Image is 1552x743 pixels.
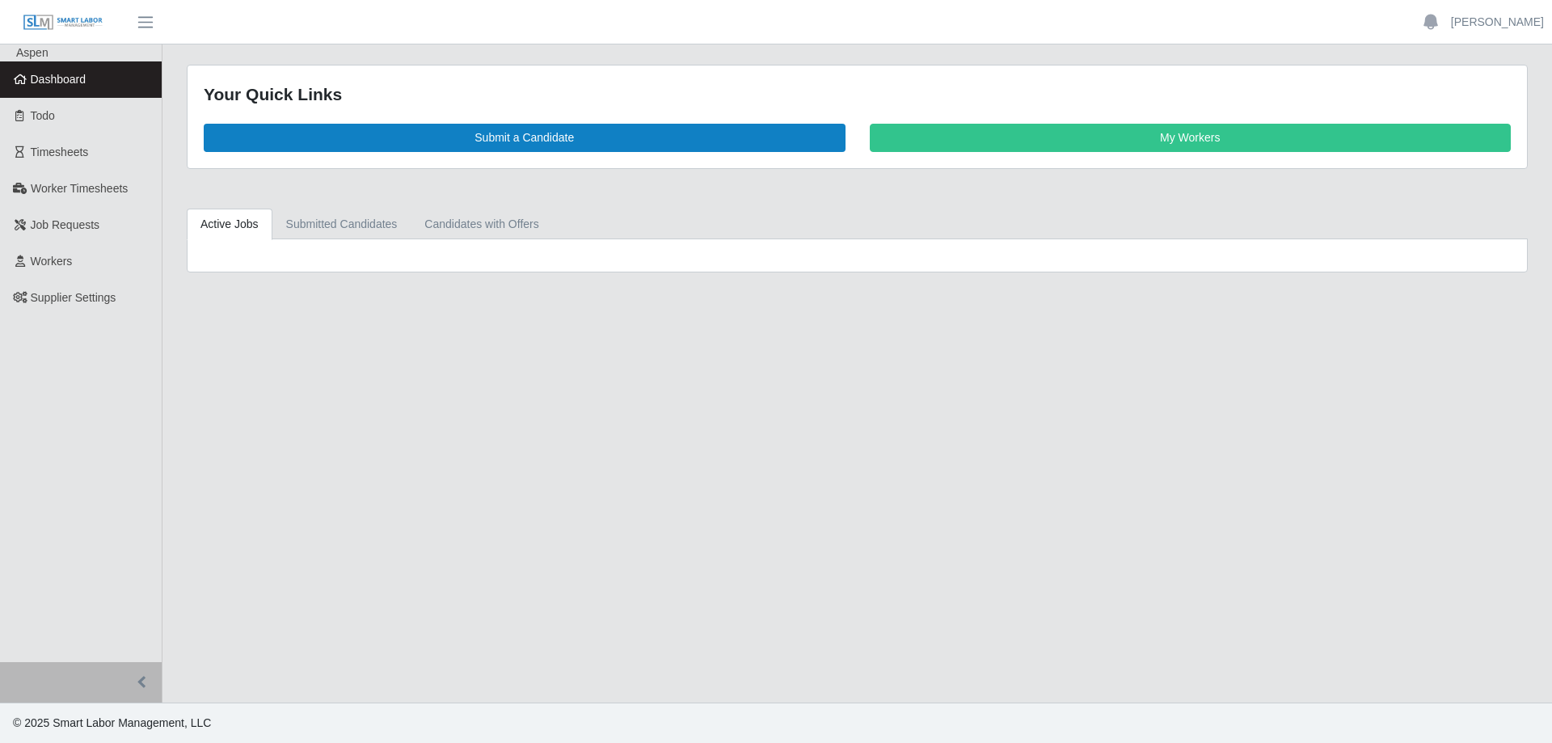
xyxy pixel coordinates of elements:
span: Aspen [16,46,48,59]
a: [PERSON_NAME] [1451,14,1544,31]
a: Submitted Candidates [272,209,411,240]
a: Active Jobs [187,209,272,240]
span: Supplier Settings [31,291,116,304]
a: Submit a Candidate [204,124,846,152]
span: Timesheets [31,146,89,158]
span: Todo [31,109,55,122]
a: My Workers [870,124,1512,152]
span: Worker Timesheets [31,182,128,195]
a: Candidates with Offers [411,209,552,240]
span: Job Requests [31,218,100,231]
span: Workers [31,255,73,268]
span: © 2025 Smart Labor Management, LLC [13,716,211,729]
div: Your Quick Links [204,82,1511,108]
img: SLM Logo [23,14,103,32]
span: Dashboard [31,73,86,86]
